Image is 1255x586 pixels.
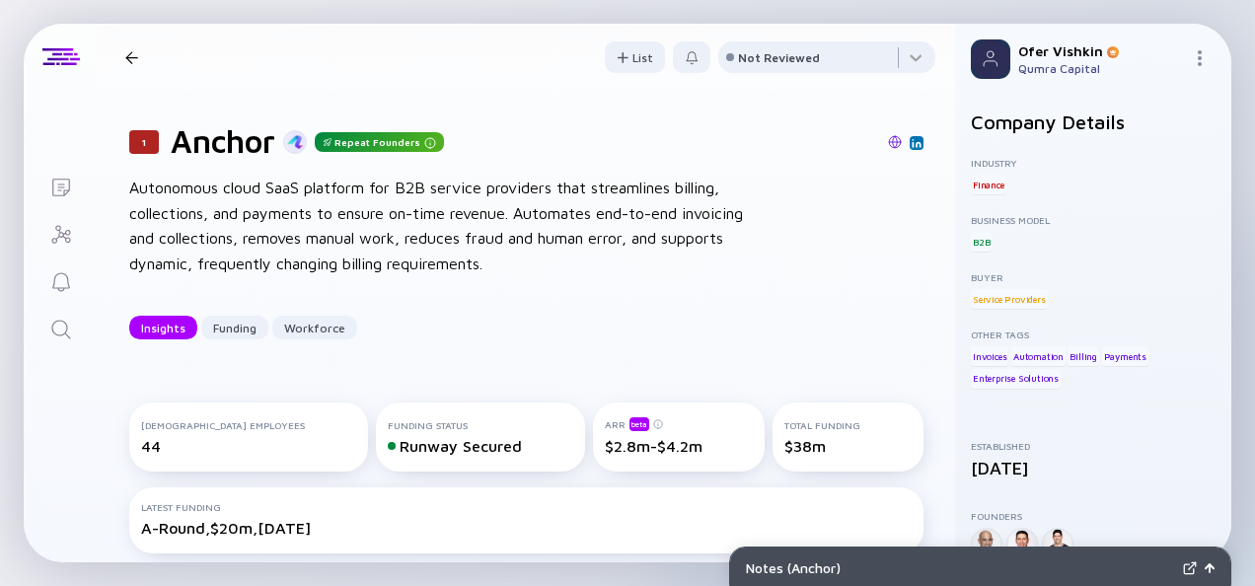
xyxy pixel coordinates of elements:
[272,316,357,339] button: Workforce
[388,437,573,455] div: Runway Secured
[605,42,665,73] div: List
[971,289,1048,309] div: Service Providers
[971,369,1061,389] div: Enterprise Solutions
[201,313,268,343] div: Funding
[971,175,1006,194] div: Finance
[141,419,356,431] div: [DEMOGRAPHIC_DATA] Employees
[971,510,1216,522] div: Founders
[1018,61,1184,76] div: Qumra Capital
[129,313,197,343] div: Insights
[129,130,159,154] div: 1
[971,271,1216,283] div: Buyer
[201,316,268,339] button: Funding
[1183,561,1197,575] img: Expand Notes
[971,346,1008,366] div: Invoices
[605,437,754,455] div: $2.8m-$4.2m
[141,437,356,455] div: 44
[1102,346,1148,366] div: Payments
[971,157,1216,169] div: Industry
[971,232,992,252] div: B2B
[1068,346,1099,366] div: Billing
[971,214,1216,226] div: Business Model
[784,437,912,455] div: $38m
[888,135,902,149] img: Anchor Website
[1205,563,1215,573] img: Open Notes
[388,419,573,431] div: Funding Status
[24,162,98,209] a: Lists
[738,50,820,65] div: Not Reviewed
[1192,50,1208,66] img: Menu
[971,458,1216,478] div: [DATE]
[1011,346,1066,366] div: Automation
[24,209,98,256] a: Investor Map
[912,138,922,148] img: Anchor Linkedin Page
[1018,42,1184,59] div: Ofer Vishkin
[315,132,444,152] div: Repeat Founders
[971,440,1216,452] div: Established
[24,304,98,351] a: Search
[746,559,1175,576] div: Notes ( Anchor )
[141,501,912,513] div: Latest Funding
[272,313,357,343] div: Workforce
[129,316,197,339] button: Insights
[129,176,761,276] div: Autonomous cloud SaaS platform for B2B service providers that streamlines billing, collections, a...
[971,329,1216,340] div: Other Tags
[605,41,665,73] button: List
[171,122,275,160] h1: Anchor
[24,256,98,304] a: Reminders
[629,417,649,431] div: beta
[605,416,754,431] div: ARR
[141,519,912,537] div: A-Round, $20m, [DATE]
[784,419,912,431] div: Total Funding
[971,39,1010,79] img: Profile Picture
[971,110,1216,133] h2: Company Details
